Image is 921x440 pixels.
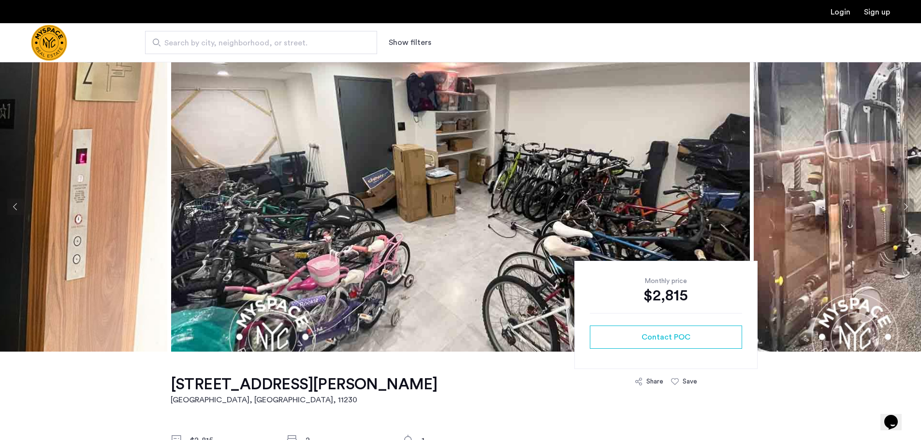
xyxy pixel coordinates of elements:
[171,62,750,352] img: apartment
[897,199,914,215] button: Next apartment
[590,286,742,305] div: $2,815
[145,31,377,54] input: Apartment Search
[7,199,24,215] button: Previous apartment
[164,37,350,49] span: Search by city, neighborhood, or street.
[642,331,690,343] span: Contact POC
[31,25,67,61] img: logo
[590,326,742,349] button: button
[646,377,663,386] div: Share
[171,375,438,394] h1: [STREET_ADDRESS][PERSON_NAME]
[864,8,890,16] a: Registration
[31,25,67,61] a: Cazamio Logo
[683,377,697,386] div: Save
[171,375,438,406] a: [STREET_ADDRESS][PERSON_NAME][GEOGRAPHIC_DATA], [GEOGRAPHIC_DATA], 11230
[880,401,911,430] iframe: chat widget
[389,37,431,48] button: Show or hide filters
[590,276,742,286] div: Monthly price
[171,394,438,406] h2: [GEOGRAPHIC_DATA], [GEOGRAPHIC_DATA] , 11230
[831,8,850,16] a: Login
